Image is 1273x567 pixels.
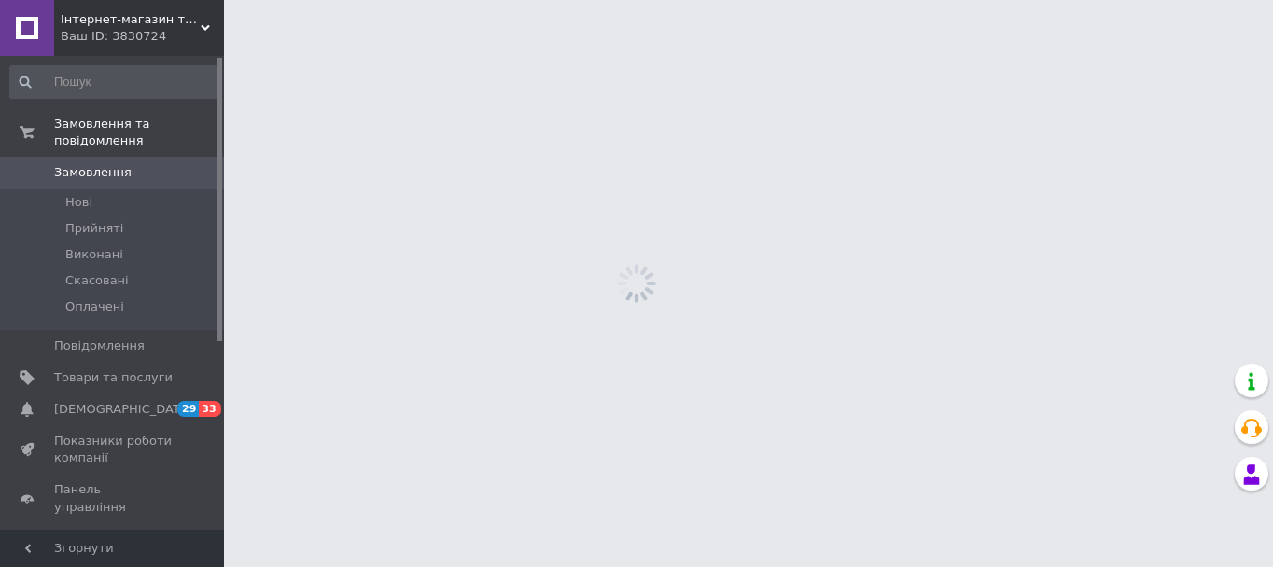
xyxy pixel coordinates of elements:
[177,401,199,417] span: 29
[54,164,132,181] span: Замовлення
[54,433,173,466] span: Показники роботи компанії
[65,272,129,289] span: Скасовані
[65,298,124,315] span: Оплачені
[65,246,123,263] span: Виконані
[61,28,224,45] div: Ваш ID: 3830724
[199,401,220,417] span: 33
[54,338,145,354] span: Повідомлення
[54,401,192,418] span: [DEMOGRAPHIC_DATA]
[61,11,201,28] span: Інтернет-магазин телебачення "SATPLUS"
[54,481,173,515] span: Панель управління
[65,194,92,211] span: Нові
[65,220,123,237] span: Прийняті
[54,369,173,386] span: Товари та послуги
[9,65,220,99] input: Пошук
[54,116,224,149] span: Замовлення та повідомлення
